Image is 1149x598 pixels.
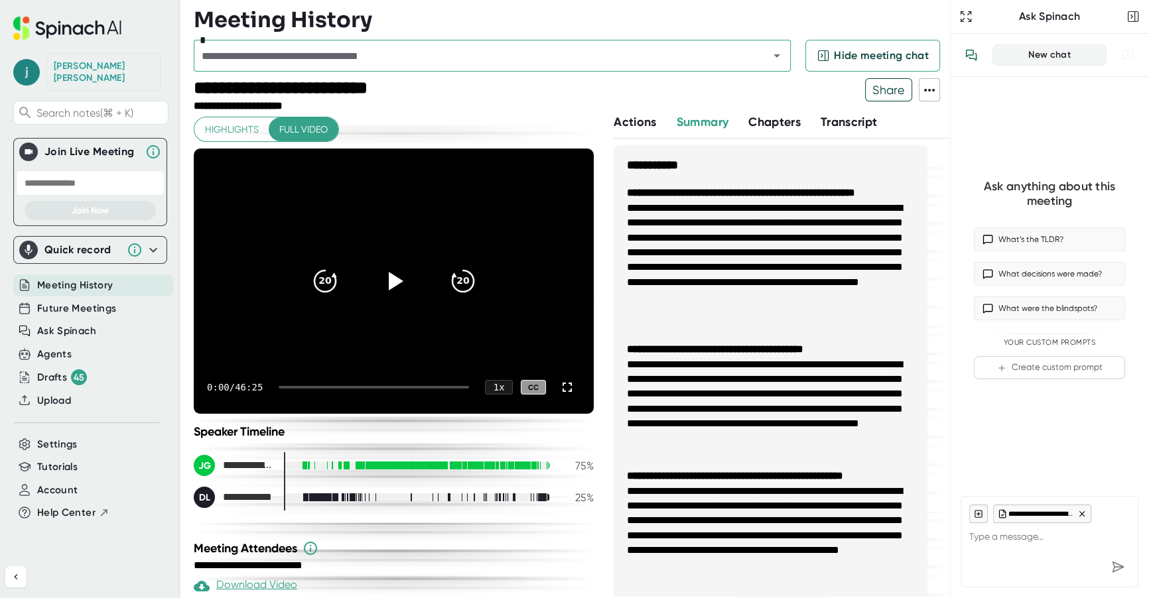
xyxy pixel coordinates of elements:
div: Joan Gonzalez [194,455,273,476]
span: Search notes (⌘ + K) [36,107,165,119]
button: Settings [37,437,78,452]
div: Meeting Attendees [194,540,597,556]
span: Share [866,78,912,101]
div: JG [194,455,215,476]
button: Create custom prompt [974,356,1125,379]
div: Your Custom Prompts [974,338,1125,347]
div: Speaker Timeline [194,424,594,439]
button: Collapse sidebar [5,566,27,587]
button: Full video [269,117,338,142]
button: Future Meetings [37,301,116,316]
button: Help Center [37,505,109,520]
span: Highlights [205,121,259,138]
button: What’s the TLDR? [974,227,1125,251]
button: Close conversation sidebar [1124,7,1142,26]
div: Join Live Meeting [44,145,139,158]
span: Hide meeting chat [834,48,929,64]
button: Transcript [821,113,878,131]
div: Quick record [19,237,161,263]
button: Join Now [25,201,156,220]
div: Join Live MeetingJoin Live Meeting [19,139,161,165]
button: Actions [614,113,656,131]
button: Tutorials [37,459,78,475]
div: 25 % [561,491,594,504]
button: Account [37,483,78,498]
div: CC [521,380,546,395]
button: View conversation history [958,42,984,68]
div: DL [194,487,215,508]
span: Full video [279,121,328,138]
div: Joan Gonzalez [54,60,153,84]
span: Summary [677,115,728,129]
span: Transcript [821,115,878,129]
div: Ask anything about this meeting [974,179,1125,209]
div: 75 % [561,459,594,472]
div: 0:00 / 46:25 [207,382,263,392]
h3: Meeting History [194,7,372,32]
div: Quick record [44,243,120,257]
div: Send message [1106,555,1130,579]
button: Share [865,78,912,101]
img: Join Live Meeting [22,145,35,158]
button: Chapters [748,113,801,131]
button: What decisions were made? [974,262,1125,286]
button: Meeting History [37,278,113,293]
div: Daniela Lara [194,487,273,508]
button: Summary [677,113,728,131]
button: What were the blindspots? [974,296,1125,320]
span: Actions [614,115,656,129]
div: 45 [71,369,87,385]
div: Download Video [194,578,297,594]
span: j [13,59,40,86]
div: Ask Spinach [975,10,1124,23]
div: Drafts [37,369,87,385]
div: New chat [1001,49,1098,61]
span: Join Now [71,205,109,216]
button: Ask Spinach [37,324,96,339]
div: 1 x [485,380,513,394]
button: Upload [37,393,71,408]
button: Open [768,46,786,65]
button: Highlights [194,117,269,142]
button: Agents [37,347,72,362]
button: Expand to Ask Spinach page [957,7,975,26]
span: Chapters [748,115,801,129]
button: Drafts 45 [37,369,87,385]
span: Help Center [37,505,96,520]
button: Hide meeting chat [805,40,940,72]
